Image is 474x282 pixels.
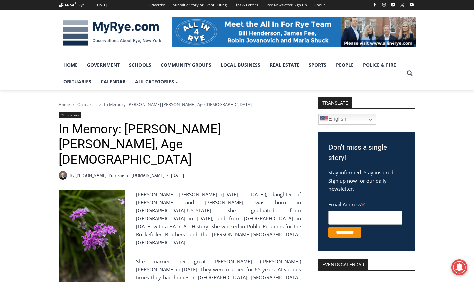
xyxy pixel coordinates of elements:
[59,112,81,118] a: Obituaries
[318,97,352,108] strong: TRANSLATE
[331,57,358,73] a: People
[75,1,76,5] span: F
[318,259,368,270] h2: Events Calendar
[328,168,405,193] p: Stay informed. Stay inspired. Sign up now for our daily newsletter.
[59,73,96,90] a: Obituaries
[328,142,405,163] h3: Don't miss a single story!
[65,2,74,7] span: 66.54
[216,57,265,73] a: Local Business
[318,114,376,125] a: English
[59,101,301,108] nav: Breadcrumbs
[130,73,183,90] a: All Categories
[380,1,388,9] a: Instagram
[96,2,107,8] div: [DATE]
[59,122,301,167] h1: In Memory: [PERSON_NAME] [PERSON_NAME], Age [DEMOGRAPHIC_DATA]
[59,57,404,90] nav: Primary Navigation
[59,57,82,73] a: Home
[75,172,164,178] a: [PERSON_NAME], Publisher of [DOMAIN_NAME]
[135,78,179,85] span: All Categories
[59,190,301,246] p: [PERSON_NAME] [PERSON_NAME] ([DATE] – [DATE]), daughter of [PERSON_NAME] and [PERSON_NAME], was b...
[124,57,156,73] a: Schools
[320,115,328,123] img: en
[59,16,166,51] img: MyRye.com
[73,102,75,107] span: >
[404,67,416,79] button: View Search Form
[304,57,331,73] a: Sports
[265,57,304,73] a: Real Estate
[398,1,406,9] a: X
[408,1,416,9] a: YouTube
[328,198,402,210] label: Email Address
[77,102,97,108] a: Obituaries
[96,73,130,90] a: Calendar
[172,17,416,47] img: All in for Rye
[389,1,397,9] a: Linkedin
[59,171,67,180] a: Author image
[78,2,85,8] div: Rye
[59,102,70,108] a: Home
[82,57,124,73] a: Government
[156,57,216,73] a: Community Groups
[171,172,184,179] time: [DATE]
[70,172,74,179] span: By
[104,101,252,108] span: In Memory: [PERSON_NAME] [PERSON_NAME], Age [DEMOGRAPHIC_DATA]
[99,102,101,107] span: >
[358,57,401,73] a: Police & Fire
[371,1,379,9] a: Facebook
